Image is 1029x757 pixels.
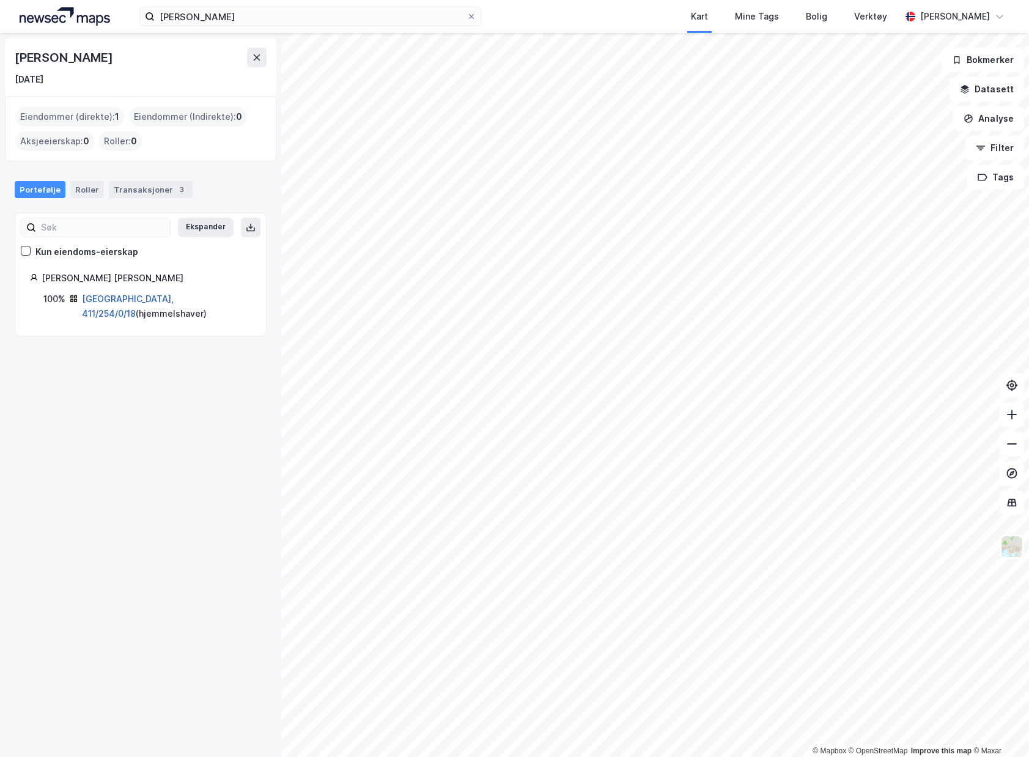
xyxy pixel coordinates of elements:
button: Tags [967,165,1024,190]
img: Z [1000,535,1023,558]
div: Roller [70,181,104,198]
div: Kontrollprogram for chat [968,698,1029,757]
button: Analyse [953,106,1024,131]
span: 1 [115,109,119,124]
div: [DATE] [15,72,43,87]
div: [PERSON_NAME] [PERSON_NAME] [42,271,251,286]
div: ( hjemmelshaver ) [82,292,251,321]
button: Bokmerker [942,48,1024,72]
div: [PERSON_NAME] [920,9,990,24]
input: Søk [36,218,170,237]
div: Transaksjoner [109,181,193,198]
div: Roller : [99,131,142,151]
span: 0 [236,109,242,124]
input: Søk på adresse, matrikkel, gårdeiere, leietakere eller personer [155,7,467,26]
a: [GEOGRAPHIC_DATA], 411/254/0/18 [82,294,174,319]
div: Portefølje [15,181,65,198]
div: Kart [691,9,708,24]
span: 0 [83,134,89,149]
a: Mapbox [813,747,846,755]
iframe: Chat Widget [968,698,1029,757]
a: Improve this map [911,747,972,755]
span: 0 [131,134,137,149]
button: Datasett [950,77,1024,102]
div: Kun eiendoms-eierskap [35,245,138,259]
div: Eiendommer (Indirekte) : [129,107,247,127]
div: 3 [175,183,188,196]
div: 100% [43,292,65,306]
button: Ekspander [178,218,234,237]
a: OpenStreetMap [849,747,908,755]
div: Aksjeeierskap : [15,131,94,151]
div: Mine Tags [735,9,779,24]
div: Bolig [806,9,827,24]
div: Verktøy [854,9,887,24]
div: Eiendommer (direkte) : [15,107,124,127]
img: logo.a4113a55bc3d86da70a041830d287a7e.svg [20,7,110,26]
button: Filter [965,136,1024,160]
div: [PERSON_NAME] [15,48,115,67]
